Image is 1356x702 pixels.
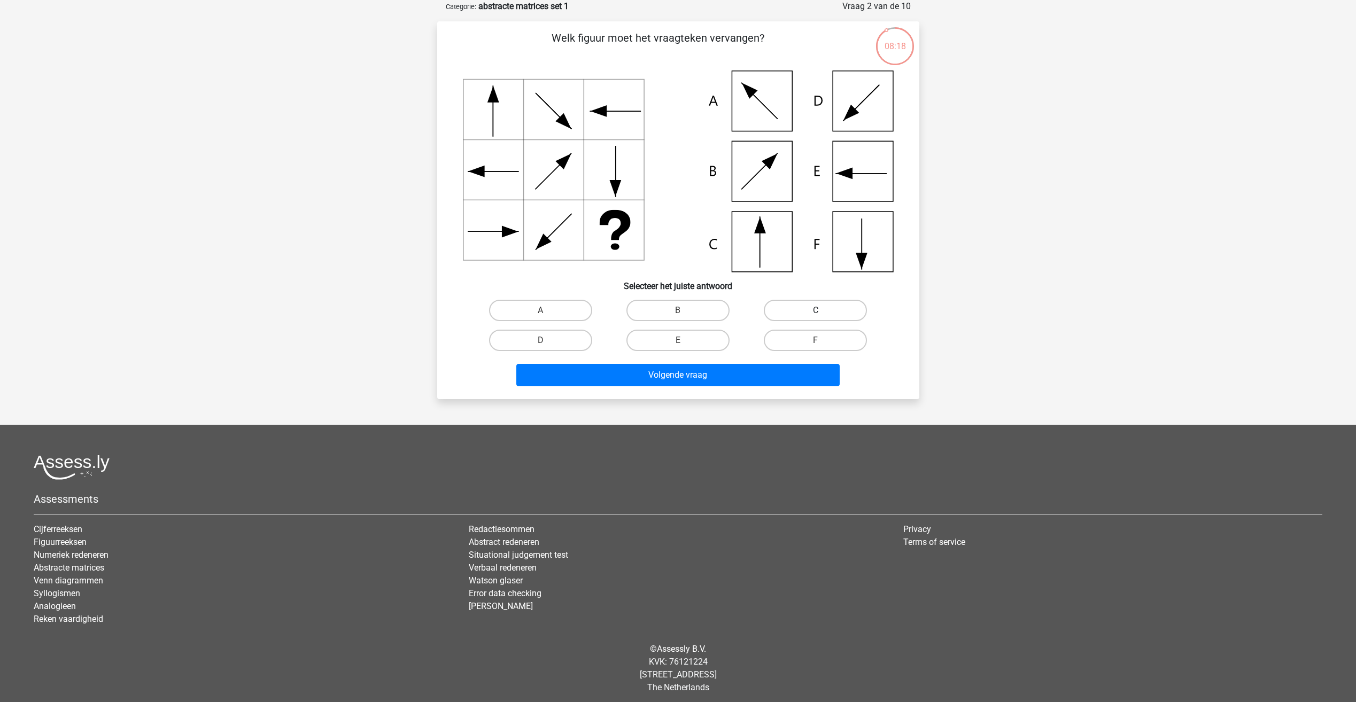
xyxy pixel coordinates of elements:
a: Abstracte matrices [34,563,104,573]
a: Numeriek redeneren [34,550,109,560]
label: A [489,300,592,321]
label: C [764,300,867,321]
div: 08:18 [875,26,915,53]
a: Terms of service [903,537,965,547]
label: F [764,330,867,351]
label: B [626,300,730,321]
h5: Assessments [34,493,1322,505]
p: Welk figuur moet het vraagteken vervangen? [454,30,862,62]
a: Syllogismen [34,588,80,598]
a: Privacy [903,524,931,534]
small: Categorie: [446,3,476,11]
a: Verbaal redeneren [469,563,537,573]
a: Reken vaardigheid [34,614,103,624]
button: Volgende vraag [516,364,840,386]
a: Abstract redeneren [469,537,539,547]
a: Watson glaser [469,575,523,586]
strong: abstracte matrices set 1 [478,1,569,11]
label: E [626,330,730,351]
a: Venn diagrammen [34,575,103,586]
a: Redactiesommen [469,524,534,534]
img: Assessly logo [34,455,110,480]
a: Cijferreeksen [34,524,82,534]
a: Assessly B.V. [657,644,706,654]
a: Figuurreeksen [34,537,87,547]
a: Analogieen [34,601,76,611]
h6: Selecteer het juiste antwoord [454,272,902,291]
a: [PERSON_NAME] [469,601,533,611]
label: D [489,330,592,351]
a: Error data checking [469,588,541,598]
a: Situational judgement test [469,550,568,560]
